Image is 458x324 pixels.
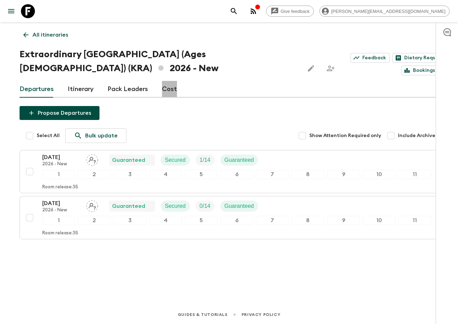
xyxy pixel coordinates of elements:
[398,216,431,225] div: 11
[227,4,241,18] button: search adventures
[401,66,438,75] a: Bookings
[277,9,313,14] span: Give feedback
[42,216,75,225] div: 1
[78,216,111,225] div: 2
[78,170,111,179] div: 2
[363,216,396,225] div: 10
[162,81,177,98] a: Cost
[165,202,186,210] p: Secured
[65,128,126,143] a: Bulk update
[224,202,254,210] p: Guaranteed
[68,81,94,98] a: Itinerary
[86,156,98,162] span: Assign pack leader
[113,216,146,225] div: 3
[324,61,338,75] span: Share this itinerary
[108,81,148,98] a: Pack Leaders
[200,156,210,164] p: 1 / 14
[327,9,449,14] span: [PERSON_NAME][EMAIL_ADDRESS][DOMAIN_NAME]
[113,170,146,179] div: 3
[149,216,182,225] div: 4
[224,156,254,164] p: Guaranteed
[195,201,215,212] div: Trip Fill
[161,201,190,212] div: Secured
[195,155,215,166] div: Trip Fill
[165,156,186,164] p: Secured
[185,170,217,179] div: 5
[85,131,118,140] p: Bulk update
[350,53,390,63] a: Feedback
[20,81,54,98] a: Departures
[327,170,360,179] div: 9
[20,28,72,42] a: All itineraries
[42,170,75,179] div: 1
[112,156,145,164] p: Guaranteed
[291,216,324,225] div: 8
[392,53,438,63] a: Dietary Reqs
[42,184,78,190] p: Room release: 35
[319,6,450,17] div: [PERSON_NAME][EMAIL_ADDRESS][DOMAIN_NAME]
[178,311,228,318] a: Guides & Tutorials
[266,6,314,17] a: Give feedback
[242,311,280,318] a: Privacy Policy
[32,31,68,39] p: All itineraries
[20,196,438,239] button: [DATE]2026 - NewAssign pack leaderGuaranteedSecuredTrip FillGuaranteed1234567891011Room release:35
[42,231,78,236] p: Room release: 35
[256,216,289,225] div: 7
[20,150,438,193] button: [DATE]2026 - NewAssign pack leaderGuaranteedSecuredTrip FillGuaranteed1234567891011Room release:35
[398,170,431,179] div: 11
[291,170,324,179] div: 8
[327,216,360,225] div: 9
[42,161,81,167] p: 2026 - New
[309,132,381,139] span: Show Attention Required only
[20,47,298,75] h1: Extraordinary [GEOGRAPHIC_DATA] (Ages [DEMOGRAPHIC_DATA]) (KRA) 2026 - New
[149,170,182,179] div: 4
[112,202,145,210] p: Guaranteed
[4,4,18,18] button: menu
[304,61,318,75] button: Edit this itinerary
[220,170,253,179] div: 6
[42,199,81,208] p: [DATE]
[37,132,60,139] span: Select All
[200,202,210,210] p: 0 / 14
[42,208,81,213] p: 2026 - New
[161,155,190,166] div: Secured
[20,106,99,120] button: Propose Departures
[220,216,253,225] div: 6
[86,202,98,208] span: Assign pack leader
[185,216,217,225] div: 5
[42,153,81,161] p: [DATE]
[363,170,396,179] div: 10
[398,132,438,139] span: Include Archived
[256,170,289,179] div: 7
